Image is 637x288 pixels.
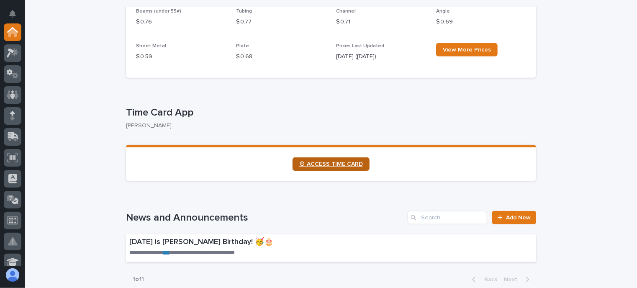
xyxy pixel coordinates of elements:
button: Back [465,276,501,283]
p: $ 0.76 [136,18,226,26]
button: users-avatar [4,266,21,284]
p: [PERSON_NAME] [126,122,529,129]
button: Notifications [4,5,21,23]
span: Beams (under 55#) [136,9,181,14]
p: Time Card App [126,107,533,119]
h1: News and Announcements [126,212,404,224]
div: Notifications [10,10,21,23]
a: View More Prices [436,43,498,57]
a: ⏲ ACCESS TIME CARD [293,157,370,171]
a: Add New [492,211,536,224]
p: $ 0.59 [136,52,226,61]
span: Sheet Metal [136,44,166,49]
button: Next [501,276,536,283]
span: Tubing [236,9,252,14]
span: Plate [236,44,249,49]
span: Back [479,277,497,283]
span: Prices Last Updated [336,44,384,49]
span: ⏲ ACCESS TIME CARD [299,161,363,167]
span: Next [504,277,522,283]
span: Angle [436,9,450,14]
span: Channel [336,9,356,14]
p: [DATE] is [PERSON_NAME] Birthday! 🥳🎂 [129,238,411,247]
p: $ 0.68 [236,52,326,61]
input: Search [408,211,487,224]
span: Add New [506,215,531,221]
p: $ 0.69 [436,18,526,26]
p: $ 0.77 [236,18,326,26]
p: $ 0.71 [336,18,426,26]
span: View More Prices [443,47,491,53]
p: [DATE] ([DATE]) [336,52,426,61]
